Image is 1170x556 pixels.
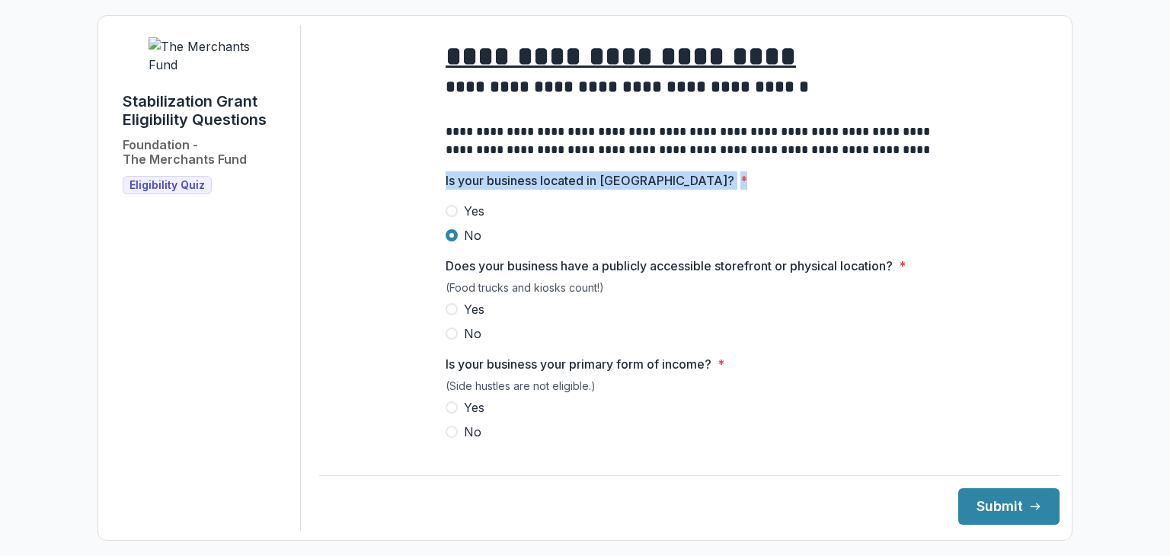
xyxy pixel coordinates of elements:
span: Yes [464,398,484,417]
span: Yes [464,202,484,220]
img: The Merchants Fund [149,37,263,74]
h1: Stabilization Grant Eligibility Questions [123,92,288,129]
span: No [464,423,481,441]
p: Is your business your primary form of income? [446,355,711,373]
div: (Side hustles are not eligible.) [446,379,933,398]
p: Does your business have a publicly accessible storefront or physical location? [446,257,893,275]
span: No [464,226,481,244]
div: (Food trucks and kiosks count!) [446,281,933,300]
span: No [464,324,481,343]
p: Is your business located in [GEOGRAPHIC_DATA]? [446,171,734,190]
h2: Foundation - The Merchants Fund [123,138,247,167]
span: Yes [464,300,484,318]
span: Eligibility Quiz [129,179,205,192]
button: Submit [958,488,1060,525]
